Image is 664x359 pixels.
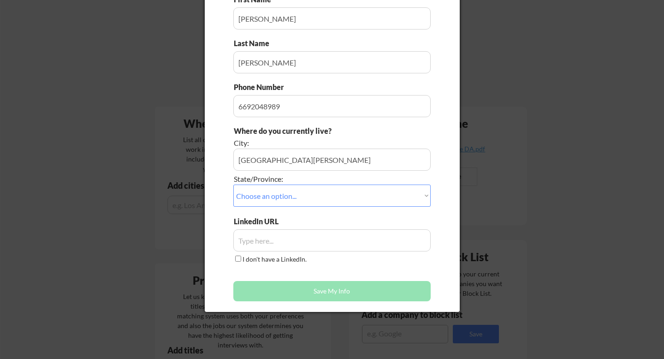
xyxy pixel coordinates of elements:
button: Save My Info [233,281,431,301]
label: I don't have a LinkedIn. [243,255,307,263]
div: LinkedIn URL [234,216,302,227]
input: Type here... [233,95,431,117]
input: e.g. Los Angeles [233,149,431,171]
input: Type here... [233,229,431,251]
input: Type here... [233,7,431,30]
div: Where do you currently live? [234,126,379,136]
div: City: [234,138,379,148]
input: Type here... [233,51,431,73]
div: State/Province: [234,174,379,184]
div: Last Name [234,38,279,48]
div: Phone Number [234,82,289,92]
